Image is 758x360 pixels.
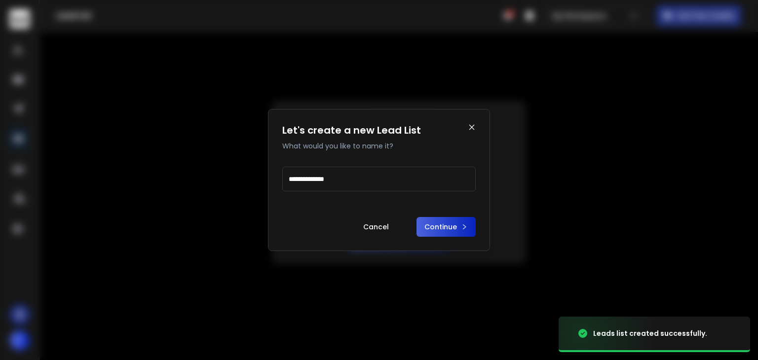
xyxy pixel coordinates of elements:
[355,217,397,237] button: Cancel
[282,141,421,151] p: What would you like to name it?
[417,217,476,237] button: Continue
[593,328,707,338] div: Leads list created successfully.
[282,123,421,137] h1: Let's create a new Lead List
